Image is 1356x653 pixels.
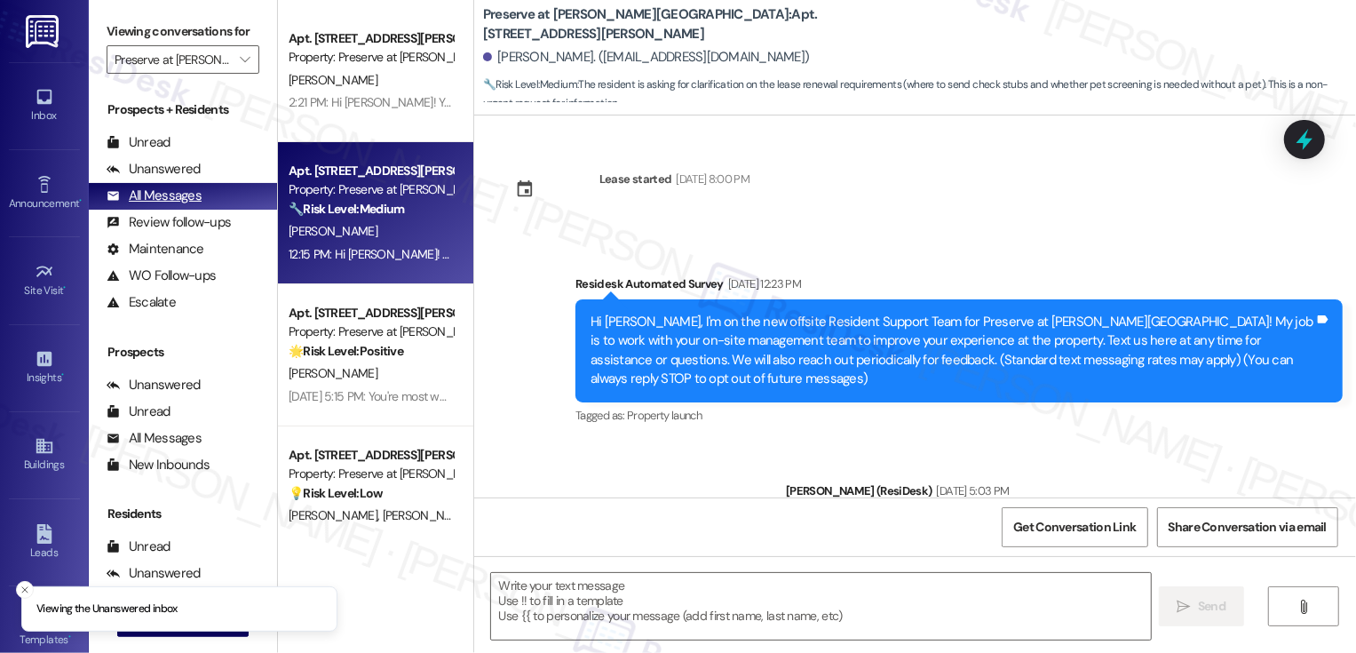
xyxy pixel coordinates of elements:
[382,507,471,523] span: [PERSON_NAME]
[483,48,810,67] div: [PERSON_NAME]. ([EMAIL_ADDRESS][DOMAIN_NAME])
[107,376,201,394] div: Unanswered
[240,52,250,67] i: 
[627,408,702,423] span: Property launch
[289,201,404,217] strong: 🔧 Risk Level: Medium
[16,581,34,599] button: Close toast
[483,5,838,44] b: Preserve at [PERSON_NAME][GEOGRAPHIC_DATA]: Apt. [STREET_ADDRESS][PERSON_NAME]
[9,519,80,567] a: Leads
[289,507,383,523] span: [PERSON_NAME]
[107,187,202,205] div: All Messages
[289,485,383,501] strong: 💡 Risk Level: Low
[89,505,277,523] div: Residents
[107,18,259,45] label: Viewing conversations for
[26,15,62,48] img: ResiDesk Logo
[107,267,216,285] div: WO Follow-ups
[1198,597,1225,616] span: Send
[483,77,577,92] strong: 🔧 Risk Level: Medium
[671,170,749,188] div: [DATE] 8:00 PM
[9,344,80,392] a: Insights •
[107,293,176,312] div: Escalate
[786,482,1343,506] div: [PERSON_NAME] (ResiDesk)
[289,72,377,88] span: [PERSON_NAME]
[289,180,453,199] div: Property: Preserve at [PERSON_NAME][GEOGRAPHIC_DATA]
[107,240,204,259] div: Maintenance
[289,29,453,48] div: Apt. [STREET_ADDRESS][PERSON_NAME]
[1169,518,1327,537] span: Share Conversation via email
[1159,586,1245,626] button: Send
[932,482,1010,500] div: [DATE] 5:03 PM
[289,446,453,465] div: Apt. [STREET_ADDRESS][PERSON_NAME]
[61,369,64,381] span: •
[79,195,82,207] span: •
[483,76,1356,114] span: : The resident is asking for clarification on the lease renewal requirements (where to send check...
[575,402,1343,428] div: Tagged as:
[107,456,210,474] div: New Inbounds
[289,343,403,359] strong: 🌟 Risk Level: Positive
[9,431,80,479] a: Buildings
[289,388,514,404] div: [DATE] 5:15 PM: You're most welcome, Kyron!
[289,304,453,323] div: Apt. [STREET_ADDRESS][PERSON_NAME]
[107,538,170,556] div: Unread
[1297,600,1311,614] i: 
[107,133,170,152] div: Unread
[289,365,377,381] span: [PERSON_NAME]
[289,223,377,239] span: [PERSON_NAME]
[107,160,201,179] div: Unanswered
[1157,507,1338,547] button: Share Conversation via email
[107,429,202,448] div: All Messages
[575,275,1343,299] div: Residesk Automated Survey
[289,48,453,67] div: Property: Preserve at [PERSON_NAME][GEOGRAPHIC_DATA]
[289,323,453,341] div: Property: Preserve at [PERSON_NAME][GEOGRAPHIC_DATA]
[289,465,453,483] div: Property: Preserve at [PERSON_NAME][GEOGRAPHIC_DATA]
[64,282,67,294] span: •
[9,257,80,305] a: Site Visit •
[68,631,71,643] span: •
[289,162,453,180] div: Apt. [STREET_ADDRESS][PERSON_NAME]
[724,275,801,293] div: [DATE] 12:23 PM
[1002,507,1147,547] button: Get Conversation Link
[1178,600,1191,614] i: 
[115,45,231,74] input: All communities
[89,343,277,362] div: Prospects
[89,100,277,119] div: Prospects + Residents
[9,82,80,130] a: Inbox
[107,213,231,232] div: Review follow-ups
[107,402,170,421] div: Unread
[599,170,672,188] div: Lease started
[36,601,178,617] p: Viewing the Unanswered inbox
[1013,518,1136,537] span: Get Conversation Link
[591,313,1314,389] div: Hi [PERSON_NAME], I'm on the new offsite Resident Support Team for Preserve at [PERSON_NAME][GEOG...
[107,564,201,583] div: Unanswered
